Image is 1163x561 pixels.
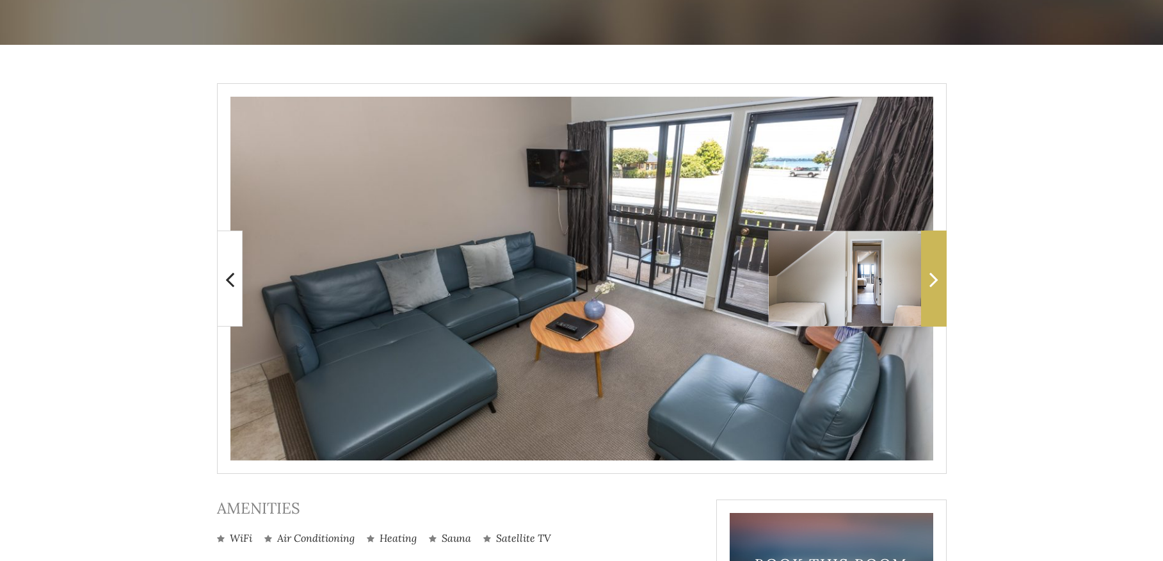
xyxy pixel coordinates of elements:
[264,531,355,546] li: Air Conditioning
[483,531,551,546] li: Satellite TV
[367,531,417,546] li: Heating
[429,531,471,546] li: Sauna
[217,500,697,518] h3: Amenities
[217,531,252,546] li: WiFi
